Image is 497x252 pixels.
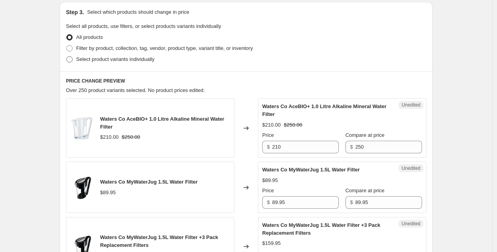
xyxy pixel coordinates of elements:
img: 4_fbd64204-31a1-4ffe-9631-674bc9849791_80x.jpg [70,176,94,199]
span: Waters Co MyWaterJug 1.5L Water Filter +3 Pack Replacement Filters [262,222,380,236]
span: $ [350,144,353,150]
span: Select all products, use filters, or select products variants individually [66,23,221,29]
span: Price [262,132,274,138]
span: Waters Co AceBIO+ 1.0 Litre Alkaline Mineral Water Filter [100,116,224,130]
h6: PRICE CHANGE PREVIEW [66,78,426,84]
span: Waters Co MyWaterJug 1.5L Water Filter [262,167,360,173]
span: Select product variants individually [76,56,154,62]
span: Price [262,188,274,193]
div: $210.00 [262,121,281,129]
span: Unedited [402,221,420,227]
span: Unedited [402,102,420,108]
span: Filter by product, collection, tag, vendor, product type, variant title, or inventory [76,45,253,51]
span: $ [267,144,270,150]
img: 1_5dd64e87-a4de-4d74-96c0-689c48b118c0_80x.jpg [70,116,94,140]
span: Waters Co MyWaterJug 1.5L Water Filter +3 Pack Replacement Filters [100,234,218,248]
span: $ [350,199,353,205]
strike: $250.00 [284,121,302,129]
div: $89.95 [100,189,116,197]
span: All products [76,34,103,40]
span: Waters Co MyWaterJug 1.5L Water Filter [100,179,197,185]
span: Waters Co AceBIO+ 1.0 Litre Alkaline Mineral Water Filter [262,103,386,117]
span: Compare at price [345,132,385,138]
p: Select which products should change in price [87,8,189,16]
div: $210.00 [100,133,119,141]
span: Over 250 product variants selected. No product prices edited: [66,87,205,93]
span: $ [267,199,270,205]
span: Unedited [402,165,420,171]
div: $159.95 [262,239,281,247]
div: $89.95 [262,177,278,184]
h2: Step 3. [66,8,84,16]
span: Compare at price [345,188,385,193]
strike: $250.00 [122,133,140,141]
